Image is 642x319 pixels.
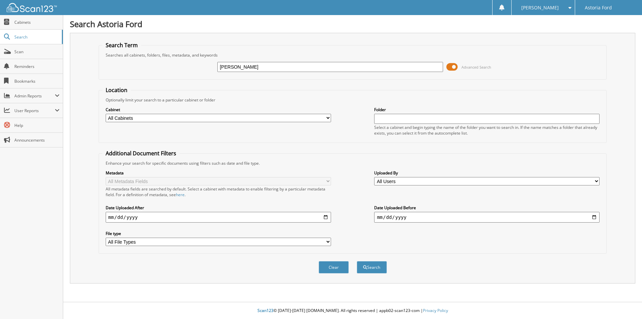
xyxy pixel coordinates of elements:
div: Optionally limit your search to a particular cabinet or folder [102,97,603,103]
input: end [374,212,600,223]
div: All metadata fields are searched by default. Select a cabinet with metadata to enable filtering b... [106,186,331,197]
h1: Search Astoria Ford [70,18,635,29]
label: Date Uploaded Before [374,205,600,211]
a: here [176,192,185,197]
span: [PERSON_NAME] [521,6,559,10]
span: Bookmarks [14,78,60,84]
label: Uploaded By [374,170,600,176]
div: Select a cabinet and begin typing the name of the folder you want to search in. If the name match... [374,125,600,136]
span: Cabinets [14,19,60,25]
span: Scan123 [257,308,274,313]
span: Astoria Ford [585,6,612,10]
span: Announcements [14,137,60,143]
legend: Location [102,86,131,94]
div: Enhance your search for specific documents using filters such as date and file type. [102,160,603,166]
img: scan123-logo-white.svg [7,3,57,12]
span: Advanced Search [461,65,491,70]
label: Cabinet [106,107,331,112]
span: Search [14,34,59,40]
div: Searches all cabinets, folders, files, metadata, and keywords [102,52,603,58]
span: User Reports [14,108,55,113]
button: Search [357,261,387,273]
label: Date Uploaded After [106,205,331,211]
legend: Additional Document Filters [102,150,180,157]
span: Scan [14,49,60,55]
label: Metadata [106,170,331,176]
legend: Search Term [102,42,141,49]
span: Admin Reports [14,93,55,99]
a: Privacy Policy [423,308,448,313]
div: © [DATE]-[DATE] [DOMAIN_NAME]. All rights reserved | appb02-scan123-com | [63,303,642,319]
label: Folder [374,107,600,112]
label: File type [106,231,331,236]
button: Clear [319,261,349,273]
input: start [106,212,331,223]
span: Reminders [14,64,60,69]
span: Help [14,123,60,128]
